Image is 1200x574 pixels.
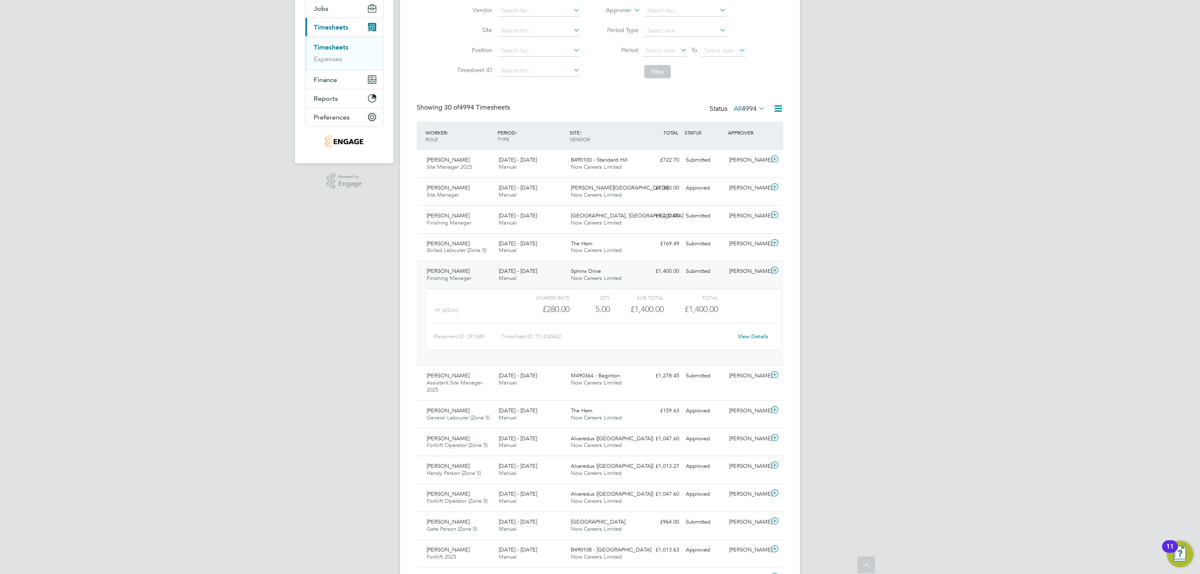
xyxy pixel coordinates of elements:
[571,247,622,254] span: Now Careers Limited
[427,372,470,379] span: [PERSON_NAME]
[710,103,767,115] div: Status
[571,497,622,504] span: Now Careers Limited
[726,209,769,223] div: [PERSON_NAME]
[515,129,517,136] span: /
[427,191,459,198] span: Site Manager
[571,518,625,525] span: [GEOGRAPHIC_DATA]
[427,462,470,469] span: [PERSON_NAME]
[327,173,362,189] a: Powered byEngage
[682,153,726,167] div: Submitted
[499,546,537,553] span: [DATE] - [DATE]
[571,525,622,532] span: Now Careers Limited
[639,153,682,167] div: £722.70
[499,372,537,379] span: [DATE] - [DATE]
[639,209,682,223] div: £1,400.00
[1166,547,1174,557] div: 11
[571,184,668,191] span: [PERSON_NAME][GEOGRAPHIC_DATA]
[314,76,337,84] span: Finance
[644,65,671,78] button: Filter
[639,181,682,195] div: £1,280.00
[427,490,470,497] span: [PERSON_NAME]
[495,125,567,147] div: PERIOD
[499,379,517,386] span: Manual
[499,435,537,442] span: [DATE] - [DATE]
[314,55,342,63] a: Expenses
[704,47,734,54] span: Select date
[427,240,470,247] span: [PERSON_NAME]
[726,265,769,278] div: [PERSON_NAME]
[455,66,492,74] label: Timesheet ID
[425,136,438,142] span: ROLE
[455,6,492,14] label: Vendor
[682,369,726,383] div: Submitted
[570,136,590,142] span: VENDOR
[682,515,726,529] div: Submitted
[726,432,769,446] div: [PERSON_NAME]
[499,184,537,191] span: [DATE] - [DATE]
[435,307,459,313] span: FF (£/day)
[571,372,620,379] span: M490364 - Baginton
[501,330,732,343] div: Timesheet ID: TS1830642
[726,515,769,529] div: [PERSON_NAME]
[427,469,481,477] span: Handy Person (Zone 5)
[305,108,383,126] button: Preferences
[682,125,726,140] div: STATUS
[571,191,622,198] span: Now Careers Limited
[685,304,718,314] span: £1,400.00
[682,487,726,501] div: Approved
[516,292,570,302] div: Charge rate
[427,212,470,219] span: [PERSON_NAME]
[499,275,517,282] span: Manual
[682,459,726,473] div: Approved
[305,18,383,36] button: Timesheets
[571,546,651,553] span: B490108 - [GEOGRAPHIC_DATA]
[427,407,470,414] span: [PERSON_NAME]
[314,23,348,31] span: Timesheets
[338,180,362,187] span: Engage
[499,156,537,163] span: [DATE] - [DATE]
[314,95,338,102] span: Reports
[726,125,769,140] div: APPROVER
[726,404,769,418] div: [PERSON_NAME]
[571,240,592,247] span: The Hem
[639,404,682,418] div: £159.63
[682,404,726,418] div: Approved
[644,25,726,37] input: Select one
[499,442,517,449] span: Manual
[571,435,653,442] span: Alvaredus ([GEOGRAPHIC_DATA])
[499,553,517,560] span: Manual
[417,103,512,112] div: Showing
[447,129,448,136] span: /
[571,156,627,163] span: B490100 - Standard Hill
[314,5,328,12] span: Jobs
[455,46,492,54] label: Position
[305,36,383,70] div: Timesheets
[427,442,487,449] span: Forklift Operator (Zone 5)
[742,105,757,113] span: 4994
[580,129,581,136] span: /
[567,125,640,147] div: SITE
[499,497,517,504] span: Manual
[571,212,683,219] span: [GEOGRAPHIC_DATA], [GEOGRAPHIC_DATA]
[726,487,769,501] div: [PERSON_NAME]
[433,330,501,343] div: Placement ID: 291689
[427,184,470,191] span: [PERSON_NAME]
[499,247,517,254] span: Manual
[325,135,364,148] img: nowcareers-logo-retina.png
[639,369,682,383] div: £1,278.45
[571,379,622,386] span: Now Careers Limited
[499,240,537,247] span: [DATE] - [DATE]
[338,173,362,180] span: Powered by
[427,275,471,282] span: Finishing Manager
[423,125,495,147] div: WORKER
[498,25,580,37] input: Search for...
[497,136,509,142] span: TYPE
[427,518,470,525] span: [PERSON_NAME]
[663,129,678,136] span: TOTAL
[314,43,348,51] a: Timesheets
[499,414,517,421] span: Manual
[726,459,769,473] div: [PERSON_NAME]
[571,490,653,497] span: Alvaredus ([GEOGRAPHIC_DATA])
[305,89,383,107] button: Reports
[427,163,472,170] span: Site Manager 2025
